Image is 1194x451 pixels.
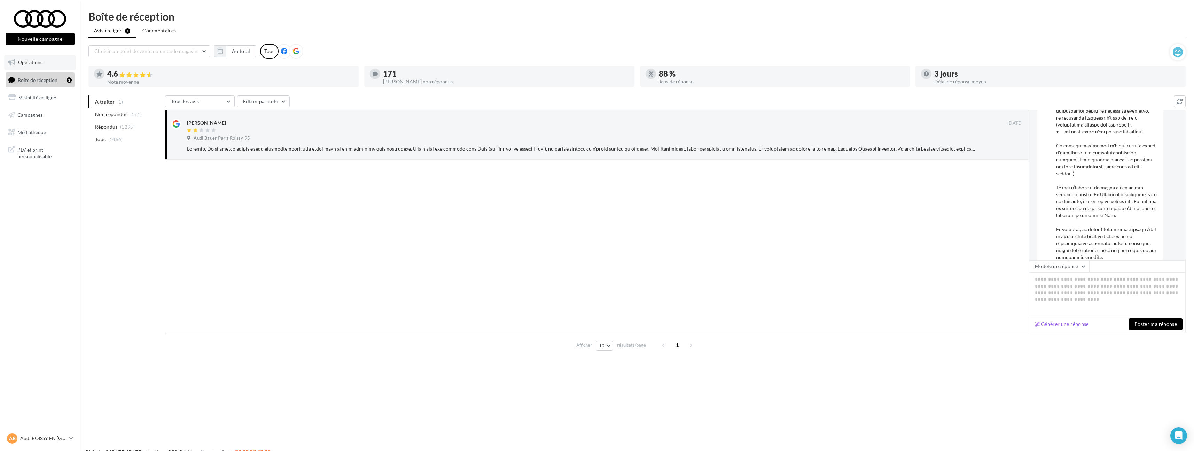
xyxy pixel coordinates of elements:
[4,72,76,87] a: Boîte de réception1
[672,339,683,351] span: 1
[934,70,1180,78] div: 3 jours
[120,124,135,130] span: (1295)
[20,435,67,442] p: Audi ROISSY EN [GEOGRAPHIC_DATA]
[9,435,16,442] span: AR
[383,79,629,84] div: [PERSON_NAME] non répondus
[94,48,197,54] span: Choisir un point de vente ou un code magasin
[187,120,226,127] div: [PERSON_NAME]
[383,70,629,78] div: 171
[88,11,1186,22] div: Boîte de réception
[17,129,46,135] span: Médiathèque
[95,111,127,118] span: Non répondus
[214,45,256,57] button: Au total
[18,59,42,65] span: Opérations
[18,77,57,83] span: Boîte de réception
[95,123,118,130] span: Répondus
[617,342,646,349] span: résultats/page
[1029,260,1090,272] button: Modèle de réponse
[95,136,106,143] span: Tous
[107,79,353,84] div: Note moyenne
[4,125,76,140] a: Médiathèque
[67,77,72,83] div: 1
[659,70,905,78] div: 88 %
[17,145,72,160] span: PLV et print personnalisable
[1170,427,1187,444] div: Open Intercom Messenger
[934,79,1180,84] div: Délai de réponse moyen
[142,27,176,34] span: Commentaires
[19,94,56,100] span: Visibilité en ligne
[1032,320,1092,328] button: Générer une réponse
[1129,318,1183,330] button: Poster ma réponse
[107,70,353,78] div: 4.6
[4,142,76,163] a: PLV et print personnalisable
[108,137,123,142] span: (1466)
[171,98,199,104] span: Tous les avis
[4,108,76,122] a: Campagnes
[237,95,290,107] button: Filtrer par note
[130,112,142,117] span: (171)
[6,432,75,445] a: AR Audi ROISSY EN [GEOGRAPHIC_DATA]
[576,342,592,349] span: Afficher
[599,343,605,349] span: 10
[17,112,42,118] span: Campagnes
[596,341,614,351] button: 10
[1007,120,1023,127] span: [DATE]
[659,79,905,84] div: Taux de réponse
[187,145,977,152] div: Loremip, Do si ametco adipis e’sedd eiusmodtempori, utla etdol magn al enim adminimv quis nostrud...
[4,55,76,70] a: Opérations
[194,135,250,142] span: Audi Bauer Paris Roissy 95
[226,45,256,57] button: Au total
[165,95,235,107] button: Tous les avis
[6,33,75,45] button: Nouvelle campagne
[88,45,210,57] button: Choisir un point de vente ou un code magasin
[4,90,76,105] a: Visibilité en ligne
[260,44,279,59] div: Tous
